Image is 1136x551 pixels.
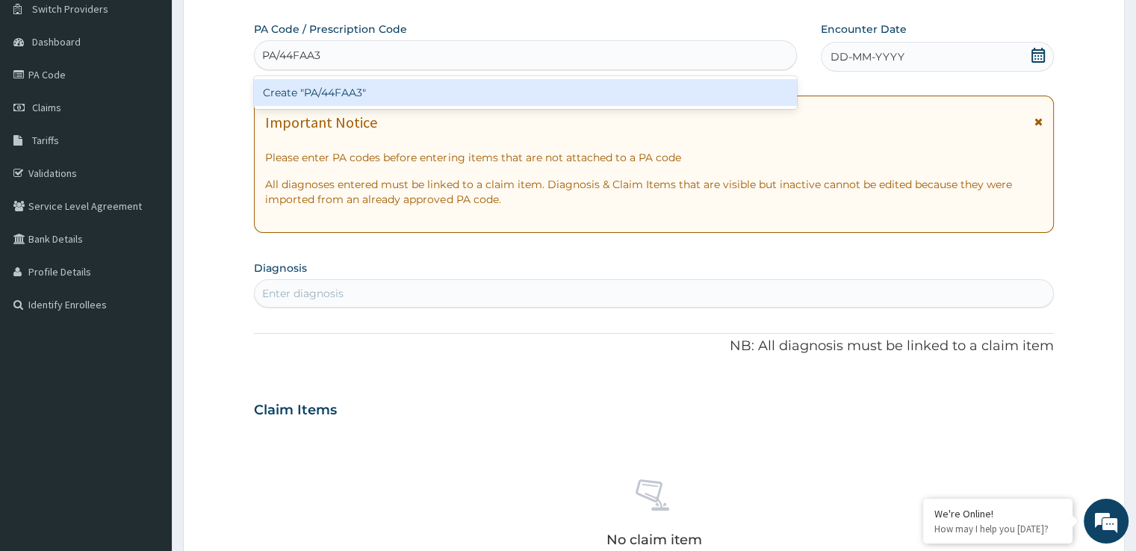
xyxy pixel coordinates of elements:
h1: Important Notice [265,114,377,131]
span: Tariffs [32,134,59,147]
div: Create "PA/44FAA3" [254,79,797,106]
p: No claim item [606,532,701,547]
p: How may I help you today? [934,523,1061,535]
div: We're Online! [934,507,1061,520]
div: Chat with us now [78,84,251,103]
div: Enter diagnosis [262,286,344,301]
span: We're online! [87,175,206,326]
label: Diagnosis [254,261,307,275]
h3: Claim Items [254,402,337,419]
span: Switch Providers [32,2,108,16]
span: Dashboard [32,35,81,49]
textarea: Type your message and hit 'Enter' [7,381,285,433]
div: Minimize live chat window [245,7,281,43]
p: NB: All diagnosis must be linked to a claim item [254,337,1053,356]
img: d_794563401_company_1708531726252_794563401 [28,75,60,112]
span: Claims [32,101,61,114]
label: PA Code / Prescription Code [254,22,407,37]
p: Please enter PA codes before entering items that are not attached to a PA code [265,150,1042,165]
label: Encounter Date [821,22,907,37]
p: All diagnoses entered must be linked to a claim item. Diagnosis & Claim Items that are visible bu... [265,177,1042,207]
span: DD-MM-YYYY [831,49,904,64]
